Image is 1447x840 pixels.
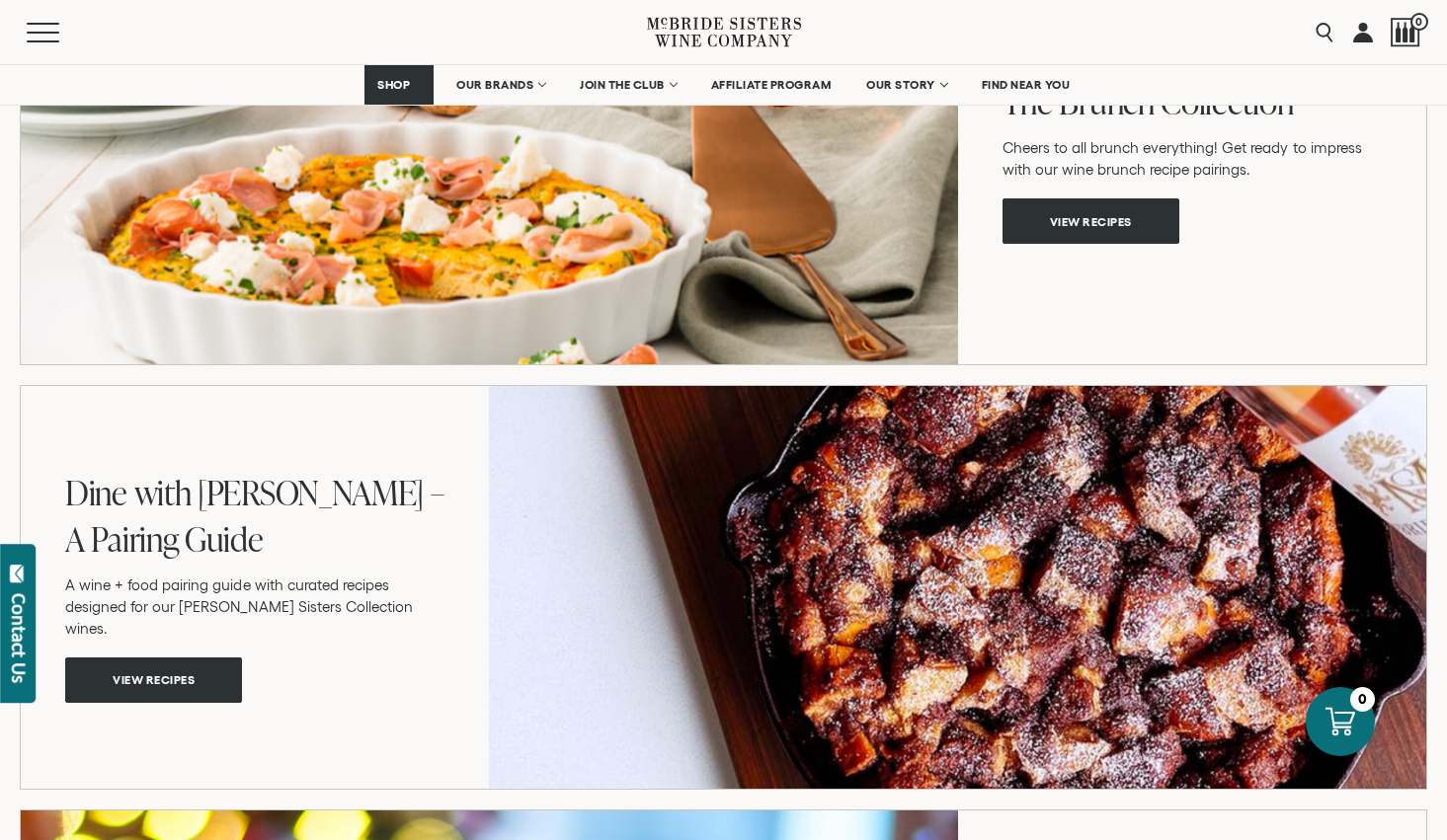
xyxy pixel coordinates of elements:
[1015,201,1166,240] span: View recipes
[698,65,844,105] a: AFFILIATE PROGRAM
[377,78,411,92] span: SHOP
[969,65,1084,105] a: FIND NEAR YOU
[1003,78,1053,124] span: The
[65,656,242,702] button: View recipes
[443,65,557,105] a: OUR BRANDS
[198,468,424,514] span: [PERSON_NAME]
[580,78,665,92] span: JOIN THE CLUB
[1059,78,1154,124] span: Brunch
[65,468,127,514] span: Dine
[456,78,533,92] span: OUR BRANDS
[78,660,229,699] span: View recipes
[982,78,1071,92] span: FIND NEAR YOU
[364,65,434,105] a: SHOP
[711,78,832,92] span: AFFILIATE PROGRAM
[1161,78,1293,124] span: Collection
[866,78,935,92] span: OUR STORY
[134,468,192,514] span: with
[853,65,959,105] a: OUR STORY
[9,593,29,683] div: Contact Us
[27,23,98,42] button: Mobile Menu Trigger
[567,65,688,105] a: JOIN THE CLUB
[20,384,1427,789] a: Dine with [PERSON_NAME] – A Pairing Guide A wine + food pairing guide with curated recipes design...
[65,514,85,561] span: A
[1003,137,1382,181] p: Cheers to all brunch everything! Get ready to impress with our wine brunch recipe pairings.
[91,514,178,561] span: Pairing
[1410,13,1428,31] span: 0
[1350,687,1375,712] div: 0
[431,468,444,514] span: –
[185,514,264,561] span: Guide
[65,573,444,639] p: A wine + food pairing guide with curated recipes designed for our [PERSON_NAME] Sisters Collectio...
[1003,198,1179,244] button: View recipes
